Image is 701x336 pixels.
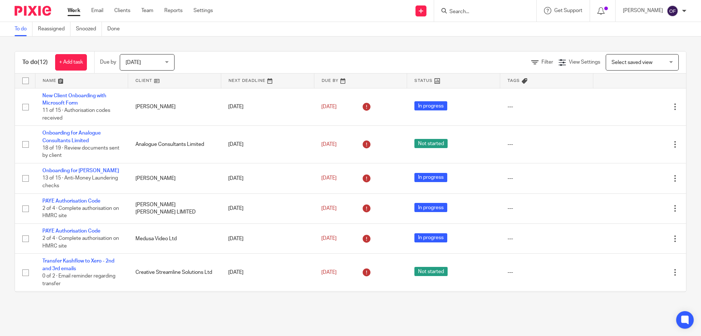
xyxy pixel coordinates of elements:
[507,235,586,242] div: ---
[100,58,116,66] p: Due by
[449,9,514,15] input: Search
[128,254,221,291] td: Creative Streamline Solutions Ltd
[128,193,221,223] td: [PERSON_NAME] [PERSON_NAME] LIMITED
[107,22,125,36] a: Done
[126,60,141,65] span: [DATE]
[221,254,314,291] td: [DATE]
[38,22,70,36] a: Reassigned
[22,58,48,66] h1: To do
[55,54,87,71] a: + Add task
[141,7,153,14] a: Team
[42,258,114,271] a: Transfer Kashflow to Xero - 2nd and 3rd emails
[42,93,106,106] a: New Client Onboarding with Microsoft Form
[414,101,447,110] span: In progress
[42,146,119,158] span: 18 of 19 · Review documents sent by client
[38,59,48,65] span: (12)
[128,291,221,329] td: Proclean Bath & Wiltshire Ltd
[164,7,183,14] a: Reports
[221,163,314,193] td: [DATE]
[128,224,221,254] td: Medusa Video Ltd
[42,229,100,234] a: PAYE Authorisation Code
[221,126,314,163] td: [DATE]
[76,22,102,36] a: Snoozed
[128,88,221,126] td: [PERSON_NAME]
[414,203,447,212] span: In progress
[612,60,652,65] span: Select saved view
[507,103,586,110] div: ---
[221,291,314,329] td: [DATE]
[128,163,221,193] td: [PERSON_NAME]
[569,60,600,65] span: View Settings
[42,131,101,143] a: Onboarding for Analogue Consultants Limited
[667,5,678,17] img: svg%3E
[321,270,337,275] span: [DATE]
[321,206,337,211] span: [DATE]
[15,6,51,16] img: Pixie
[414,233,447,242] span: In progress
[194,7,213,14] a: Settings
[414,173,447,182] span: In progress
[321,142,337,147] span: [DATE]
[507,269,586,276] div: ---
[42,176,118,189] span: 13 of 15 · Anti-Money Laundering checks
[42,108,110,121] span: 11 of 15 · Authorisation codes received
[42,168,119,173] a: Onboarding for [PERSON_NAME]
[42,273,115,286] span: 0 of 2 · Email reminder regarding transfer
[221,193,314,223] td: [DATE]
[321,236,337,241] span: [DATE]
[507,205,586,212] div: ---
[541,60,553,65] span: Filter
[414,267,448,276] span: Not started
[554,8,582,13] span: Get Support
[15,22,32,36] a: To do
[221,88,314,126] td: [DATE]
[623,7,663,14] p: [PERSON_NAME]
[91,7,103,14] a: Email
[221,224,314,254] td: [DATE]
[507,141,586,148] div: ---
[414,139,448,148] span: Not started
[321,104,337,109] span: [DATE]
[42,206,119,219] span: 2 of 4 · Complete authorisation on HMRC site
[128,126,221,163] td: Analogue Consultants Limited
[507,79,520,83] span: Tags
[114,7,130,14] a: Clients
[42,199,100,204] a: PAYE Authorisation Code
[507,175,586,182] div: ---
[68,7,80,14] a: Work
[321,176,337,181] span: [DATE]
[42,236,119,249] span: 2 of 4 · Complete authorisation on HMRC site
